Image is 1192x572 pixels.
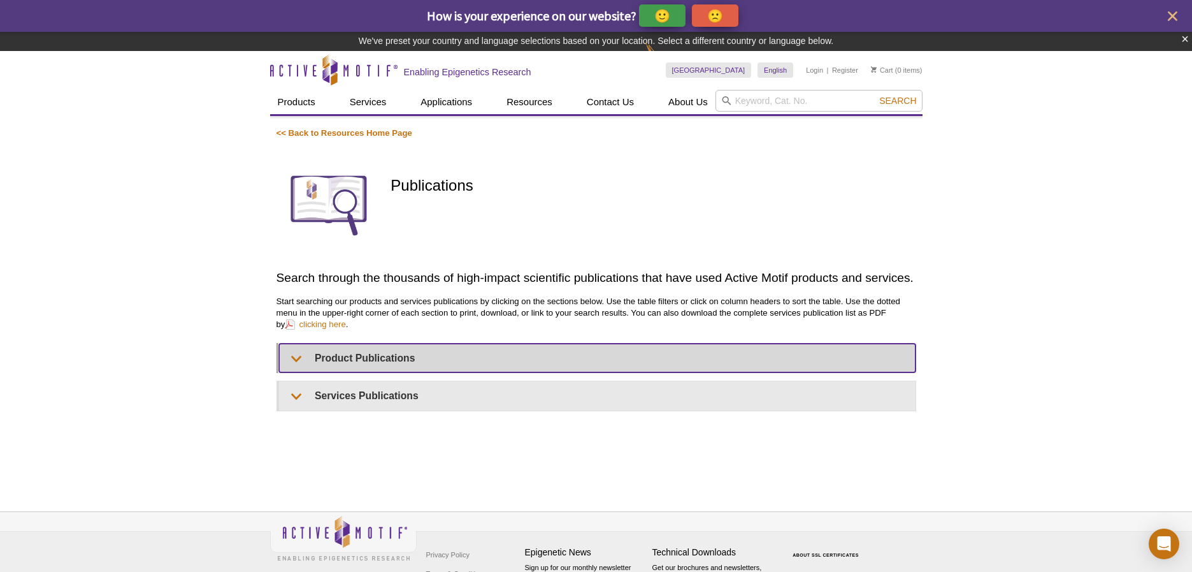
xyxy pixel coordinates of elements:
[276,128,412,138] a: << Back to Resources Home Page
[423,545,473,564] a: Privacy Policy
[652,547,773,558] h4: Technical Downloads
[270,90,323,114] a: Products
[707,8,723,24] p: 🙁
[279,344,916,372] summary: Product Publications
[525,547,646,558] h4: Epigenetic News
[1149,529,1179,559] div: Open Intercom Messenger
[827,62,829,78] li: |
[758,62,793,78] a: English
[875,95,920,106] button: Search
[871,66,877,73] img: Your Cart
[1181,32,1189,47] button: ×
[270,512,417,564] img: Active Motif,
[276,152,382,257] img: Publications
[832,66,858,75] a: Register
[276,296,916,330] p: Start searching our products and services publications by clicking on the sections below. Use the...
[276,269,916,286] h2: Search through the thousands of high-impact scientific publications that have used Active Motif p...
[413,90,480,114] a: Applications
[279,381,916,410] summary: Services Publications
[654,8,670,24] p: 🙂
[879,96,916,106] span: Search
[285,318,345,330] a: clicking here
[661,90,715,114] a: About Us
[427,8,636,24] span: How is your experience on our website?
[871,62,923,78] li: (0 items)
[780,534,875,562] table: Click to Verify - This site chose Symantec SSL for secure e-commerce and confidential communicati...
[715,90,923,112] input: Keyword, Cat. No.
[871,66,893,75] a: Cart
[404,66,531,78] h2: Enabling Epigenetics Research
[391,177,916,196] h1: Publications
[342,90,394,114] a: Services
[645,41,679,71] img: Change Here
[793,553,859,557] a: ABOUT SSL CERTIFICATES
[806,66,823,75] a: Login
[1165,8,1181,24] button: close
[579,90,642,114] a: Contact Us
[666,62,752,78] a: [GEOGRAPHIC_DATA]
[499,90,560,114] a: Resources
